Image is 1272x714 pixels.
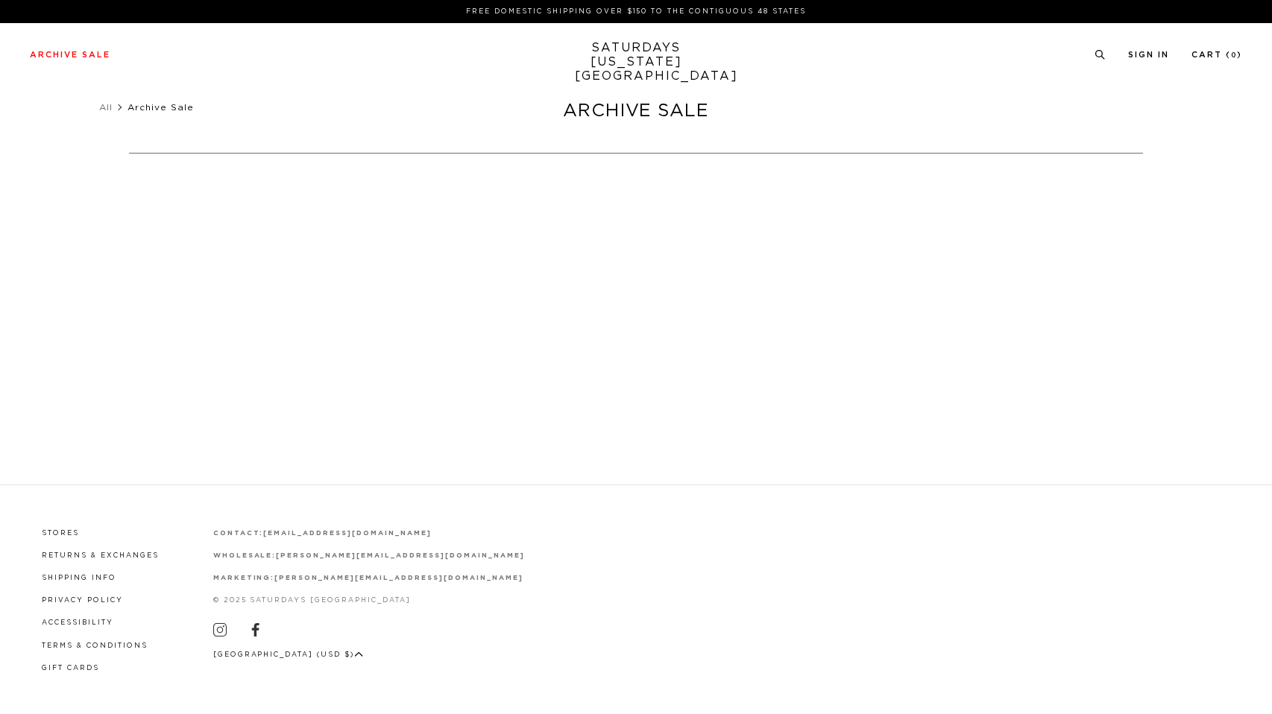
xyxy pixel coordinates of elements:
[30,51,110,59] a: Archive Sale
[1128,51,1169,59] a: Sign In
[213,595,525,606] p: © 2025 Saturdays [GEOGRAPHIC_DATA]
[42,619,113,626] a: Accessibility
[213,552,277,559] strong: wholesale:
[276,552,524,559] a: [PERSON_NAME][EMAIL_ADDRESS][DOMAIN_NAME]
[42,575,116,581] a: Shipping Info
[42,552,159,559] a: Returns & Exchanges
[274,575,523,581] a: [PERSON_NAME][EMAIL_ADDRESS][DOMAIN_NAME]
[213,575,275,581] strong: marketing:
[42,530,79,537] a: Stores
[42,642,148,649] a: Terms & Conditions
[1191,51,1242,59] a: Cart (0)
[1231,52,1237,59] small: 0
[127,103,194,112] span: Archive Sale
[42,597,123,604] a: Privacy Policy
[213,530,264,537] strong: contact:
[575,41,698,83] a: SATURDAYS[US_STATE][GEOGRAPHIC_DATA]
[36,6,1236,17] p: FREE DOMESTIC SHIPPING OVER $150 TO THE CONTIGUOUS 48 STATES
[42,665,99,672] a: Gift Cards
[213,649,364,660] button: [GEOGRAPHIC_DATA] (USD $)
[99,103,113,112] a: All
[263,530,431,537] a: [EMAIL_ADDRESS][DOMAIN_NAME]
